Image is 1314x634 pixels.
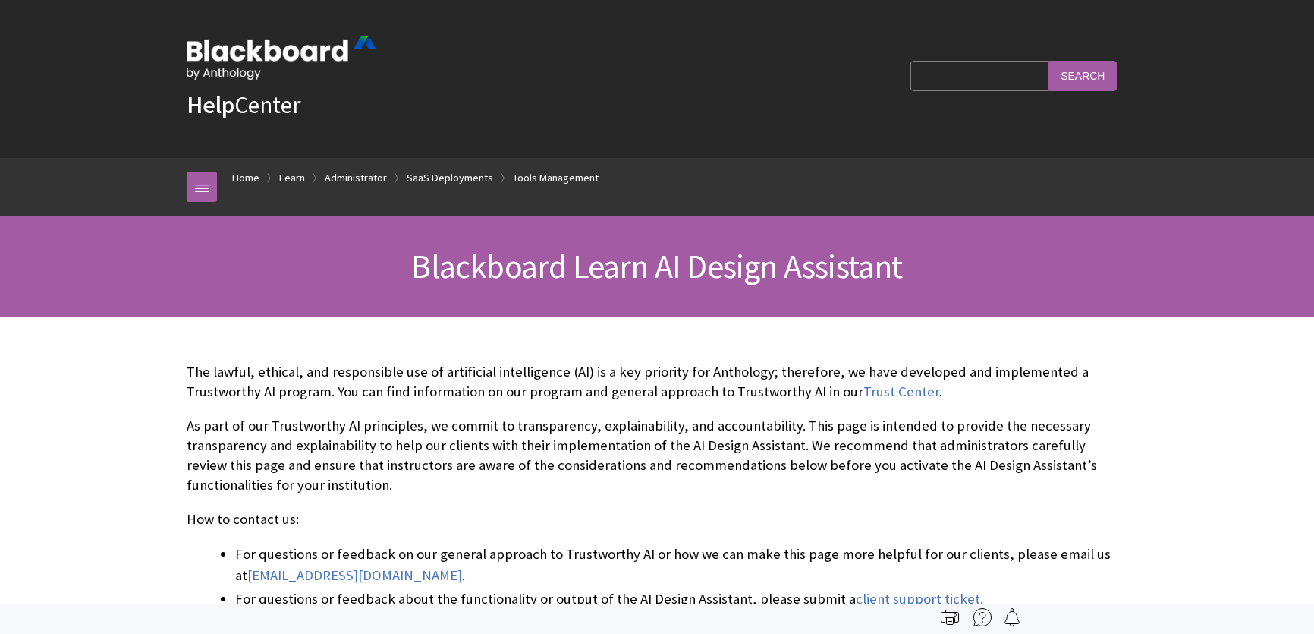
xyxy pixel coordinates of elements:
span: Blackboard Learn AI Design Assistant [411,245,902,287]
img: Blackboard by Anthology [187,36,376,80]
a: Tools Management [513,169,599,188]
a: Learn [279,169,305,188]
a: Home [232,169,259,188]
a: [EMAIL_ADDRESS][DOMAIN_NAME] [247,566,462,585]
a: HelpCenter [187,90,300,120]
li: For questions or feedback about the functionality or output of the AI Design Assistant, please su... [235,588,1127,610]
img: More help [973,608,992,626]
li: For questions or feedback on our general approach to Trustworthy AI or how we can make this page ... [235,544,1127,586]
strong: Help [187,90,234,120]
p: As part of our Trustworthy AI principles, we commit to transparency, explainability, and accounta... [187,416,1127,496]
p: How to contact us: [187,509,1127,529]
a: Administrator [325,169,387,188]
a: client support ticket. [856,590,983,608]
img: Follow this page [1003,608,1021,626]
img: Print [941,608,959,626]
p: The lawful, ethical, and responsible use of artificial intelligence (AI) is a key priority for An... [187,362,1127,402]
a: SaaS Deployments [407,169,493,188]
input: Search [1048,61,1117,90]
a: Trust Center [863,383,939,401]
